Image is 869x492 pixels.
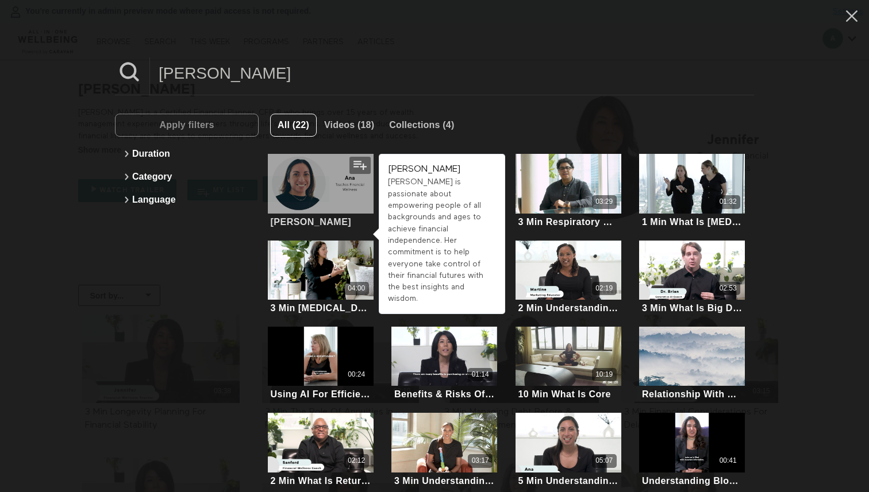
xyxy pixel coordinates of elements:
div: 03:17 [472,456,489,466]
a: 10 Min What Is Core10:1910 Min What Is Core [516,327,621,401]
a: Using AI For Efficiency (Highlight)00:24Using AI For Efficiency (Highlight) [268,327,374,401]
div: 10 Min What Is Core [518,389,611,400]
div: Relationship With Self [642,389,743,400]
div: Benefits & Risks Of Annuities (Highlight) [394,389,495,400]
a: 3 Min Understanding Low Back Pain03:173 Min Understanding [MEDICAL_DATA] [391,413,497,487]
div: 5 Min Understanding Financial Statements [518,475,618,486]
div: 2 Min Understanding Your Audience [518,303,618,313]
button: Duration [121,142,253,165]
a: 3 Min Pelvic Floor Education & Basic Anatomy04:003 Min [MEDICAL_DATA] Education & Basic Anatomy [268,241,374,315]
div: 3 Min Respiratory System Anatomy [518,216,618,227]
div: 3 Min Understanding [MEDICAL_DATA] [394,475,495,486]
span: Collections (4) [389,120,454,130]
div: 2 Min What Is Return on Investment? [270,475,371,486]
input: Search [150,57,754,89]
strong: [PERSON_NAME] [388,165,460,174]
button: Language [121,188,253,211]
a: Relationship With SelfRelationship With Self [639,327,745,401]
span: All (22) [278,120,309,130]
div: 02:12 [348,456,365,466]
button: Add to my list [349,157,371,174]
div: 3 Min What Is Big Data? [642,303,743,313]
a: 1 Min What Is Anaphylactic Shock?01:321 Min What Is [MEDICAL_DATA]? [639,154,745,228]
a: 3 Min What Is Big Data?02:533 Min What Is Big Data? [639,241,745,315]
a: Ana[PERSON_NAME] [268,154,374,228]
div: 00:24 [348,370,365,379]
div: 10:19 [595,370,613,379]
button: All (22) [270,114,317,137]
div: 02:53 [720,284,737,293]
div: 01:32 [720,197,737,207]
button: Collections (4) [382,114,462,137]
span: Videos (18) [324,120,374,130]
div: 05:07 [595,456,613,466]
div: Understanding Blockchain As A 'Train' (Highlight) [642,475,743,486]
div: 00:41 [720,456,737,466]
a: 2 Min Understanding Your Audience02:192 Min Understanding Your Audience [516,241,621,315]
div: 04:00 [348,284,365,293]
a: 2 Min What Is Return on Investment?02:122 Min What Is Return on Investment? [268,413,374,487]
a: Understanding Blockchain As A 'Train' (Highlight)00:41Understanding Blockchain As A 'Train' (High... [639,413,745,487]
a: 3 Min Respiratory System Anatomy03:293 Min Respiratory System Anatomy [516,154,621,228]
button: Videos (18) [317,114,382,137]
div: 01:14 [472,370,489,379]
div: 03:29 [595,197,613,207]
div: 1 Min What Is [MEDICAL_DATA]? [642,216,743,227]
button: Category [121,165,253,188]
a: Benefits & Risks Of Annuities (Highlight)01:14Benefits & Risks Of Annuities (Highlight) [391,327,497,401]
div: 3 Min [MEDICAL_DATA] Education & Basic Anatomy [270,303,371,313]
div: [PERSON_NAME] [270,216,351,227]
div: Using AI For Efficiency (Highlight) [270,389,371,400]
div: 02:19 [595,284,613,293]
div: [PERSON_NAME] is passionate about empowering people of all backgrounds and ages to achieve financ... [388,176,497,304]
a: 5 Min Understanding Financial Statements05:075 Min Understanding Financial Statements [516,413,621,487]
